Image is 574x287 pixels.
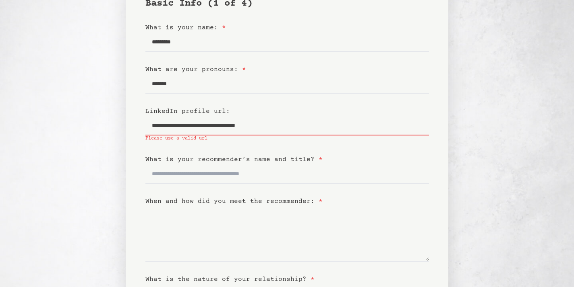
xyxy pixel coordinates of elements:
span: Please use a valid url [145,135,429,142]
label: What is the nature of your relationship? [145,276,315,283]
label: What is your name: [145,24,226,31]
label: LinkedIn profile url: [145,108,230,115]
label: What is your recommender’s name and title? [145,156,323,163]
label: What are your pronouns: [145,66,246,73]
label: When and how did you meet the recommender: [145,198,323,205]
